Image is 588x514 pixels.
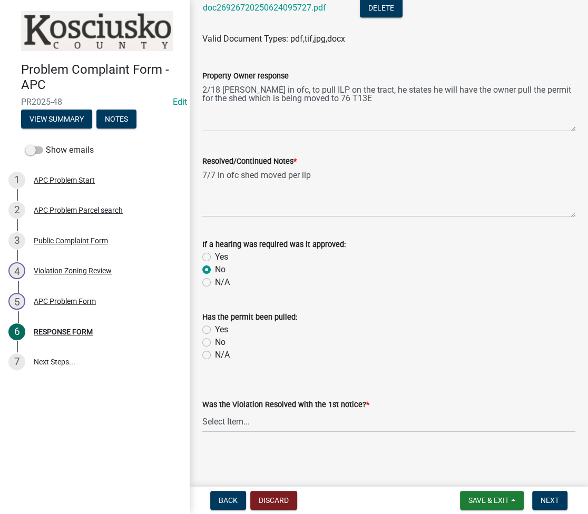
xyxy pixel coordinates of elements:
[8,323,25,340] div: 6
[21,62,181,93] h4: Problem Complaint Form - APC
[173,97,187,107] a: Edit
[25,144,94,156] label: Show emails
[8,172,25,189] div: 1
[96,115,136,124] wm-modal-confirm: Notes
[8,262,25,279] div: 4
[215,349,230,361] label: N/A
[21,110,92,128] button: View Summary
[34,267,112,274] div: Violation Zoning Review
[250,491,297,510] button: Discard
[173,97,187,107] wm-modal-confirm: Edit Application Number
[215,336,226,349] label: No
[203,3,326,13] a: doc26926720250624095727.pdf
[215,323,228,336] label: Yes
[202,401,369,409] label: Was the Violation Resolved with the 1st notice?
[96,110,136,128] button: Notes
[8,232,25,249] div: 3
[8,202,25,219] div: 2
[202,34,345,44] span: Valid Document Types: pdf,tif,jpg,docx
[34,328,93,335] div: RESPONSE FORM
[21,115,92,124] wm-modal-confirm: Summary
[215,251,228,263] label: Yes
[8,293,25,310] div: 5
[34,298,96,305] div: APC Problem Form
[468,496,509,505] span: Save & Exit
[360,4,403,14] wm-modal-confirm: Delete Document
[460,491,524,510] button: Save & Exit
[8,353,25,370] div: 7
[34,176,95,184] div: APC Problem Start
[34,237,108,244] div: Public Complaint Form
[210,491,246,510] button: Back
[202,241,346,249] label: If a hearing was required was it approved:
[215,276,230,289] label: N/A
[34,206,123,214] div: APC Problem Parcel search
[532,491,567,510] button: Next
[202,73,289,80] label: Property Owner response
[21,97,169,107] span: PR2025-48
[21,11,173,51] img: Kosciusko County, Indiana
[219,496,238,505] span: Back
[541,496,559,505] span: Next
[202,314,297,321] label: Has the permit been pulled:
[202,158,297,165] label: Resolved/Continued Notes
[215,263,226,276] label: No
